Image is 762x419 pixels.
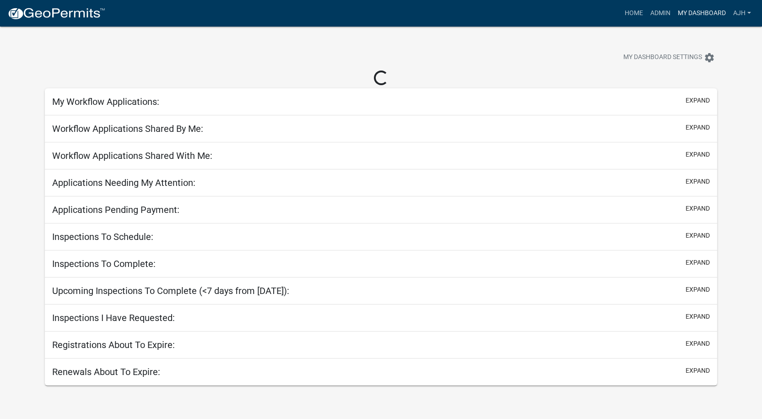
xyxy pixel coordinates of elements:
[686,231,710,240] button: expand
[686,204,710,213] button: expand
[647,5,674,22] a: Admin
[52,204,179,215] h5: Applications Pending Payment:
[623,52,702,63] span: My Dashboard Settings
[686,177,710,186] button: expand
[686,366,710,375] button: expand
[686,258,710,267] button: expand
[52,339,175,350] h5: Registrations About To Expire:
[621,5,647,22] a: Home
[52,285,289,296] h5: Upcoming Inspections To Complete (<7 days from [DATE]):
[52,231,153,242] h5: Inspections To Schedule:
[686,312,710,321] button: expand
[686,285,710,294] button: expand
[52,312,175,323] h5: Inspections I Have Requested:
[52,366,160,377] h5: Renewals About To Expire:
[686,96,710,105] button: expand
[730,5,755,22] a: ajh
[52,123,203,134] h5: Workflow Applications Shared By Me:
[52,258,156,269] h5: Inspections To Complete:
[704,52,715,63] i: settings
[52,150,212,161] h5: Workflow Applications Shared With Me:
[52,96,159,107] h5: My Workflow Applications:
[616,49,722,66] button: My Dashboard Settingssettings
[686,150,710,159] button: expand
[52,177,195,188] h5: Applications Needing My Attention:
[674,5,730,22] a: My Dashboard
[686,123,710,132] button: expand
[686,339,710,348] button: expand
